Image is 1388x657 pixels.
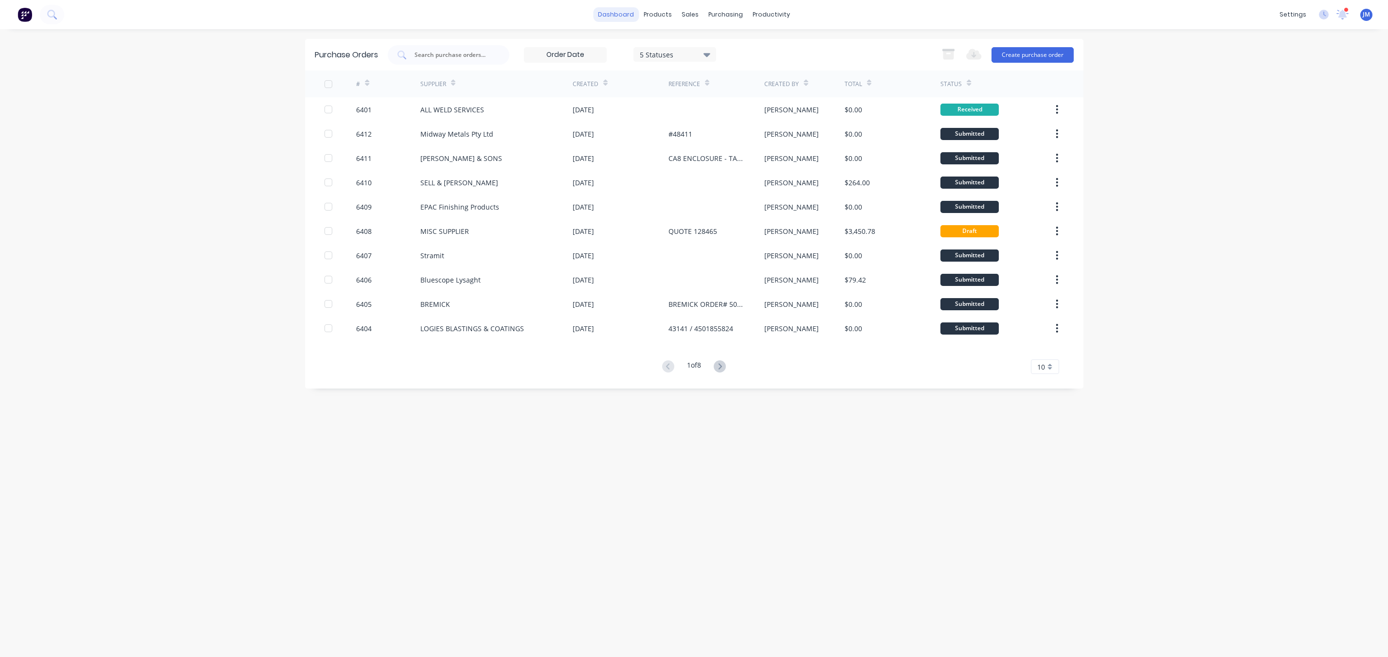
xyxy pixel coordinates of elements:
[573,202,594,212] div: [DATE]
[668,153,745,163] div: CA8 ENCLOSURE - TAPES
[420,323,524,334] div: LOGIES BLASTINGS & COATINGS
[1037,362,1045,372] span: 10
[420,299,450,309] div: BREMICK
[940,249,999,262] div: Submitted
[687,360,701,374] div: 1 of 8
[573,178,594,188] div: [DATE]
[356,250,372,261] div: 6407
[703,7,748,22] div: purchasing
[356,202,372,212] div: 6409
[573,275,594,285] div: [DATE]
[940,298,999,310] div: Submitted
[940,177,999,189] div: Submitted
[573,250,594,261] div: [DATE]
[356,323,372,334] div: 6404
[845,153,862,163] div: $0.00
[764,129,819,139] div: [PERSON_NAME]
[764,275,819,285] div: [PERSON_NAME]
[764,80,799,89] div: Created By
[748,7,795,22] div: productivity
[845,129,862,139] div: $0.00
[845,105,862,115] div: $0.00
[420,129,493,139] div: Midway Metals Pty Ltd
[573,299,594,309] div: [DATE]
[764,226,819,236] div: [PERSON_NAME]
[573,80,598,89] div: Created
[356,178,372,188] div: 6410
[668,226,717,236] div: QUOTE 128465
[940,128,999,140] div: Submitted
[420,80,446,89] div: Supplier
[845,202,862,212] div: $0.00
[639,7,677,22] div: products
[420,105,484,115] div: ALL WELD SERVICES
[420,250,444,261] div: Stramit
[764,299,819,309] div: [PERSON_NAME]
[940,225,999,237] div: Draft
[18,7,32,22] img: Factory
[668,129,692,139] div: #48411
[356,226,372,236] div: 6408
[420,153,502,163] div: [PERSON_NAME] & SONS
[764,153,819,163] div: [PERSON_NAME]
[356,105,372,115] div: 6401
[573,153,594,163] div: [DATE]
[315,49,378,61] div: Purchase Orders
[414,50,494,60] input: Search purchase orders...
[845,299,862,309] div: $0.00
[356,299,372,309] div: 6405
[845,178,870,188] div: $264.00
[356,80,360,89] div: #
[668,80,700,89] div: Reference
[845,80,862,89] div: Total
[420,178,498,188] div: SELL & [PERSON_NAME]
[764,178,819,188] div: [PERSON_NAME]
[677,7,703,22] div: sales
[991,47,1074,63] button: Create purchase order
[764,323,819,334] div: [PERSON_NAME]
[420,202,499,212] div: EPAC Finishing Products
[940,201,999,213] div: Submitted
[845,226,875,236] div: $3,450.78
[573,105,594,115] div: [DATE]
[356,153,372,163] div: 6411
[420,226,469,236] div: MISC SUPPLIER
[845,275,866,285] div: $79.42
[420,275,481,285] div: Bluescope Lysaght
[940,104,999,116] div: Received
[1363,10,1370,19] span: JM
[764,105,819,115] div: [PERSON_NAME]
[940,274,999,286] div: Submitted
[845,323,862,334] div: $0.00
[573,129,594,139] div: [DATE]
[940,80,962,89] div: Status
[668,299,745,309] div: BREMICK ORDER# 5095553
[764,250,819,261] div: [PERSON_NAME]
[356,275,372,285] div: 6406
[764,202,819,212] div: [PERSON_NAME]
[356,129,372,139] div: 6412
[593,7,639,22] a: dashboard
[573,323,594,334] div: [DATE]
[640,49,709,59] div: 5 Statuses
[940,152,999,164] div: Submitted
[668,323,733,334] div: 43141 / 4501855824
[940,322,999,335] div: Submitted
[573,226,594,236] div: [DATE]
[524,48,606,62] input: Order Date
[845,250,862,261] div: $0.00
[1275,7,1311,22] div: settings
